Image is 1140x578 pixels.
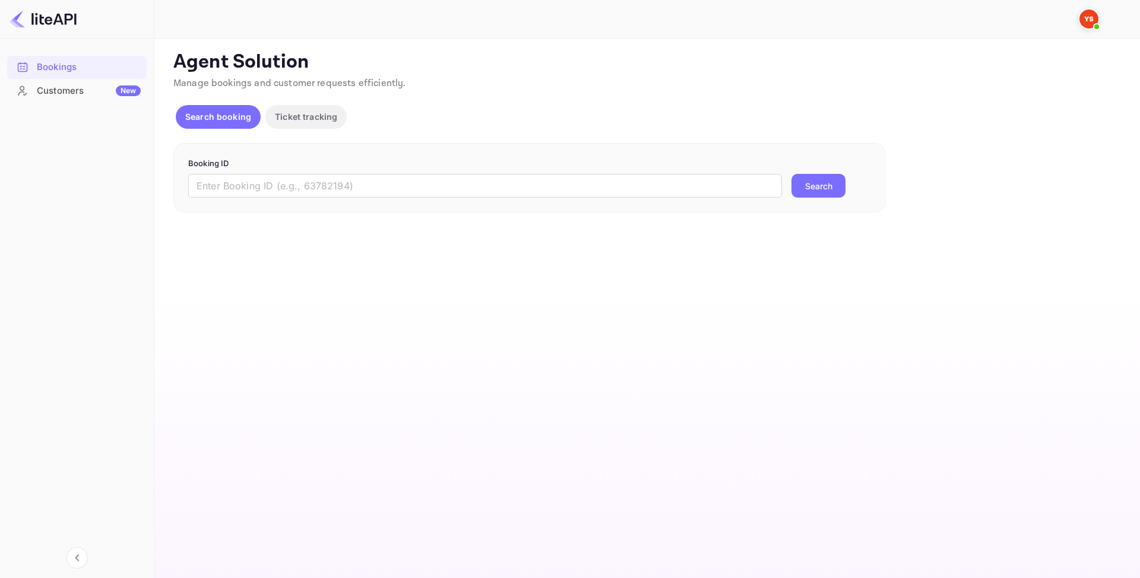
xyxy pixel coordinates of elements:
span: Manage bookings and customer requests efficiently. [173,77,406,90]
img: LiteAPI logo [9,9,77,28]
div: CustomersNew [7,80,147,103]
div: New [116,85,141,96]
button: Search [791,174,845,198]
div: Bookings [7,56,147,79]
p: Agent Solution [173,50,1119,74]
button: Collapse navigation [66,547,88,569]
a: CustomersNew [7,80,147,101]
div: Customers [37,84,141,98]
input: Enter Booking ID (e.g., 63782194) [188,174,782,198]
p: Search booking [185,110,251,123]
div: Bookings [37,61,141,74]
p: Ticket tracking [275,110,337,123]
img: Yandex Support [1079,9,1098,28]
p: Booking ID [188,158,871,170]
a: Bookings [7,56,147,78]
